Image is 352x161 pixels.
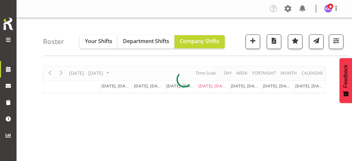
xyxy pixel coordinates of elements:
[123,37,169,45] span: Department Shifts
[80,35,118,48] button: Your Shifts
[267,34,281,49] button: Download a PDF of the roster according to the set date range.
[339,58,352,103] button: Feedback - Show survey
[118,35,175,48] button: Department Shifts
[309,34,324,49] button: Send a list of all shifts for the selected filtered period to all rostered employees.
[43,38,64,45] h4: Roster
[324,5,332,13] img: kelly-morgan6119.jpg
[329,34,343,49] button: Filter Shifts
[343,65,349,88] span: Feedback
[2,17,15,31] img: Rosterit icon logo
[288,34,302,49] button: Highlight an important date within the roster.
[175,35,225,48] button: Company Shifts
[246,34,260,49] button: Add a new shift
[180,37,219,45] span: Company Shifts
[85,37,112,45] span: Your Shifts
